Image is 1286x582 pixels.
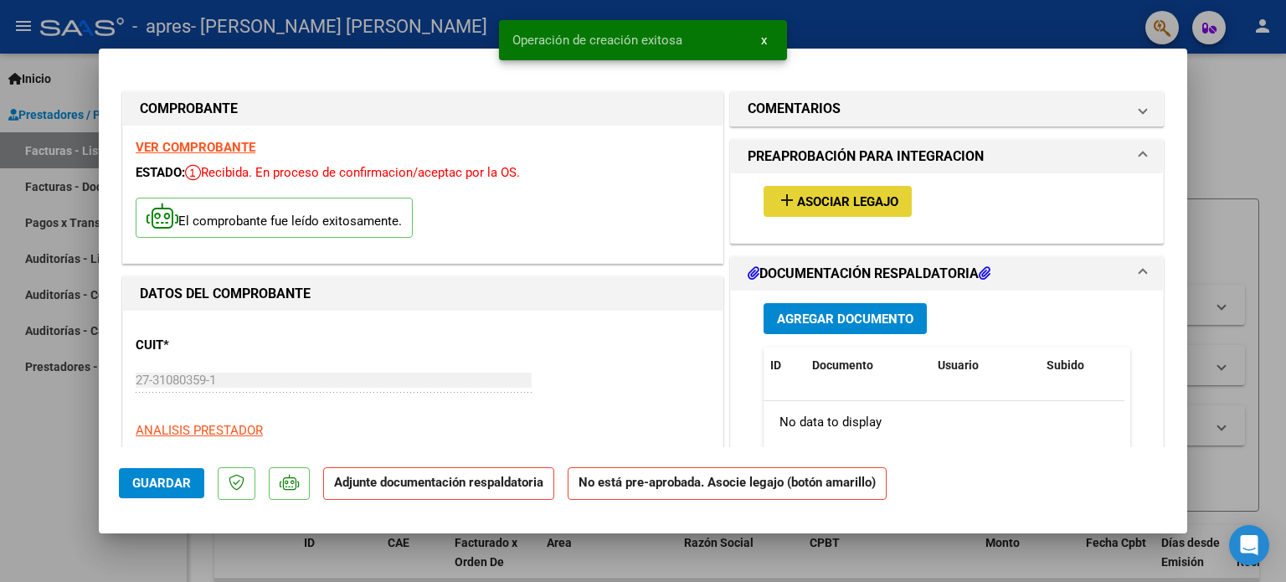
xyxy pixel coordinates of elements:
[136,140,255,155] a: VER COMPROBANTE
[938,358,979,372] span: Usuario
[764,186,912,217] button: Asociar Legajo
[1229,525,1269,565] div: Open Intercom Messenger
[512,32,682,49] span: Operación de creación exitosa
[140,286,311,301] strong: DATOS DEL COMPROBANTE
[764,303,927,334] button: Agregar Documento
[797,194,898,209] span: Asociar Legajo
[931,348,1040,384] datatable-header-cell: Usuario
[748,99,841,119] h1: COMENTARIOS
[731,173,1163,243] div: PREAPROBACIÓN PARA INTEGRACION
[731,92,1163,126] mat-expansion-panel-header: COMENTARIOS
[748,25,780,55] button: x
[136,198,413,239] p: El comprobante fue leído exitosamente.
[748,264,990,284] h1: DOCUMENTACIÓN RESPALDATORIA
[777,190,797,210] mat-icon: add
[805,348,931,384] datatable-header-cell: Documento
[1047,358,1084,372] span: Subido
[568,467,887,500] strong: No está pre-aprobada. Asocie legajo (botón amarillo)
[136,165,185,180] span: ESTADO:
[136,336,308,355] p: CUIT
[334,475,543,490] strong: Adjunte documentación respaldatoria
[764,401,1124,443] div: No data to display
[770,358,781,372] span: ID
[119,468,204,498] button: Guardar
[731,140,1163,173] mat-expansion-panel-header: PREAPROBACIÓN PARA INTEGRACION
[185,165,520,180] span: Recibida. En proceso de confirmacion/aceptac por la OS.
[777,312,913,327] span: Agregar Documento
[761,33,767,48] span: x
[136,423,263,438] span: ANALISIS PRESTADOR
[731,257,1163,291] mat-expansion-panel-header: DOCUMENTACIÓN RESPALDATORIA
[132,476,191,491] span: Guardar
[1124,348,1207,384] datatable-header-cell: Acción
[140,100,238,116] strong: COMPROBANTE
[764,348,805,384] datatable-header-cell: ID
[1040,348,1124,384] datatable-header-cell: Subido
[812,358,873,372] span: Documento
[748,147,984,167] h1: PREAPROBACIÓN PARA INTEGRACION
